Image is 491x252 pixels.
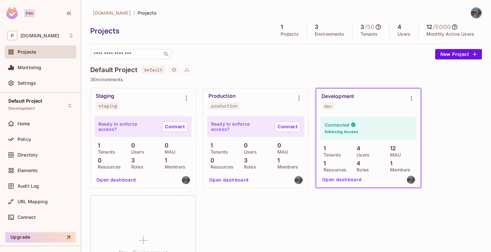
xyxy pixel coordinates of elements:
[360,31,378,37] p: Tenants
[275,121,300,132] a: Connect
[96,93,115,99] div: Staging
[18,49,36,55] span: Projects
[128,157,135,164] p: 3
[180,92,193,105] button: Environment settings
[128,164,144,170] p: Roles
[18,81,36,86] span: Settings
[365,24,374,30] h5: / 50
[207,142,213,149] p: 1
[353,145,360,152] p: 4
[94,142,100,149] p: 1
[18,137,31,142] span: Policy
[387,167,411,172] p: Members
[94,149,115,155] p: Tenants
[138,10,157,16] span: Projects
[207,157,214,164] p: 0
[207,175,251,185] button: Open dashboard
[128,142,135,149] p: 0
[315,31,345,37] p: Environments
[241,164,256,170] p: Roles
[98,121,157,132] p: Ready to enforce access?
[161,157,167,164] p: 1
[207,164,233,170] p: Resources
[274,149,288,155] p: MAU
[324,104,332,109] div: dev
[207,149,228,155] p: Tenants
[295,176,303,184] img: alon@permit.io
[320,167,346,172] p: Resources
[18,65,42,70] span: Monitoring
[281,24,283,30] h5: 1
[8,98,42,104] span: Default Project
[397,31,410,37] p: Users
[211,103,237,108] div: production
[211,121,270,132] p: Ready to enforce access?
[90,66,137,74] h4: Default Project
[18,183,39,189] span: Audit Log
[281,31,299,37] p: Projects
[274,157,280,164] p: 1
[426,24,432,30] h5: 12
[6,7,18,19] img: SReyMgAAAABJRU5ErkJggg==
[24,9,35,17] div: Pro
[162,121,188,132] a: Connect
[321,93,354,100] div: Development
[182,176,190,184] img: alon@permit.io
[18,199,48,204] span: URL Mapping
[274,164,298,170] p: Members
[128,149,144,155] p: Users
[293,92,306,105] button: Environment settings
[387,152,401,157] p: MAU
[320,145,326,152] p: 1
[435,49,482,59] button: New Project
[325,122,349,128] h4: Connected
[426,31,474,37] p: Monthly Active Users
[397,24,401,30] h5: 4
[161,164,185,170] p: Members
[353,152,370,157] p: Users
[18,168,38,173] span: Elements
[208,93,235,99] div: Production
[241,157,247,164] p: 3
[161,149,175,155] p: MAU
[8,106,35,111] span: Development
[18,152,38,157] span: Directory
[320,160,326,167] p: 1
[133,10,135,16] li: /
[387,145,396,152] p: 12
[7,31,17,40] span: P
[94,164,121,170] p: Resources
[90,77,482,82] p: 3 Environments
[353,160,360,167] p: 4
[93,10,131,16] span: [DOMAIN_NAME]
[90,26,270,36] div: Projects
[405,92,418,105] button: Environment settings
[161,142,169,149] p: 0
[241,142,248,149] p: 0
[387,160,392,167] p: 1
[94,175,139,185] button: Open dashboard
[5,232,76,243] button: Upgrade
[315,24,318,30] h5: 3
[94,157,102,164] p: 0
[18,215,36,220] span: Connect
[353,167,369,172] p: Roles
[471,7,482,18] img: Alon Boshi
[433,24,451,30] h5: / 5000
[18,121,30,126] span: Home
[169,68,179,74] span: Project settings
[20,33,59,38] span: Workspace: permit.io
[241,149,257,155] p: Users
[141,66,165,74] span: default
[320,174,364,185] button: Open dashboard
[274,142,281,149] p: 0
[320,152,341,157] p: Tenants
[98,103,117,108] div: staging
[325,129,358,135] h6: Enforcing Access
[407,176,415,184] img: alon@permit.io
[360,24,364,30] h5: 3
